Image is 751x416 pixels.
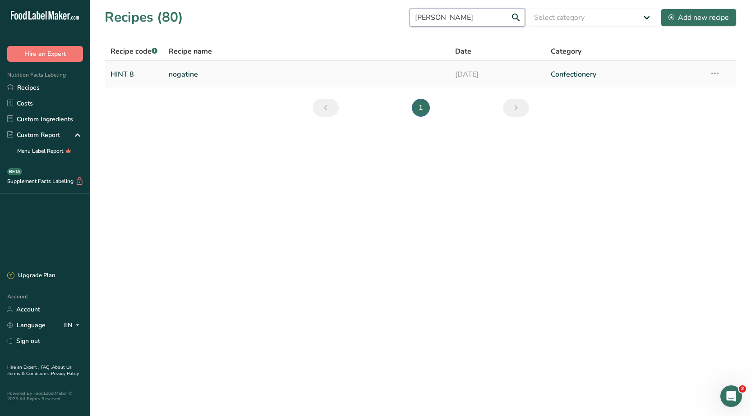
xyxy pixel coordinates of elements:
button: Add new recipe [661,9,737,27]
div: BETA [7,168,22,175]
a: FAQ . [41,364,52,370]
a: Next page [503,99,529,117]
span: 2 [739,385,746,393]
a: nogatine [169,65,444,84]
span: Recipe name [169,46,212,57]
div: Upgrade Plan [7,271,55,280]
a: [DATE] [455,65,540,84]
span: Recipe code [111,46,157,56]
a: Language [7,317,46,333]
a: Terms & Conditions . [8,370,51,377]
h1: Recipes (80) [105,7,183,27]
iframe: Intercom live chat [720,385,742,407]
button: Hire an Expert [7,46,83,62]
a: Privacy Policy [51,370,79,377]
a: About Us . [7,364,72,377]
a: Confectionery [551,65,699,84]
div: Add new recipe [668,12,729,23]
div: Powered By FoodLabelMaker © 2025 All Rights Reserved [7,391,83,402]
span: Date [455,46,471,57]
div: Custom Report [7,130,60,140]
input: Search for recipe [410,9,525,27]
span: Category [551,46,581,57]
a: Hire an Expert . [7,364,39,370]
a: Previous page [313,99,339,117]
div: EN [64,320,83,331]
a: HINT 8 [111,65,158,84]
